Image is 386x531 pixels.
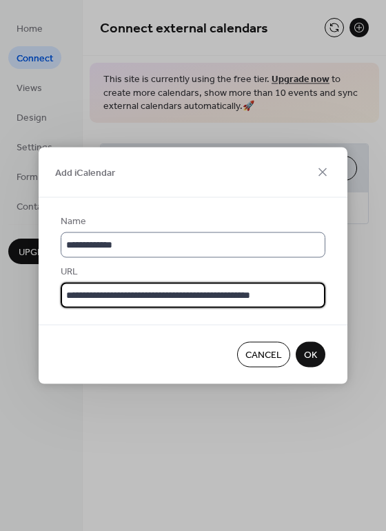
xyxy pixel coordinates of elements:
[237,342,290,368] button: Cancel
[245,348,282,363] span: Cancel
[296,342,325,368] button: OK
[61,214,323,229] div: Name
[55,166,115,181] span: Add iCalendar
[61,265,323,279] div: URL
[304,348,317,363] span: OK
